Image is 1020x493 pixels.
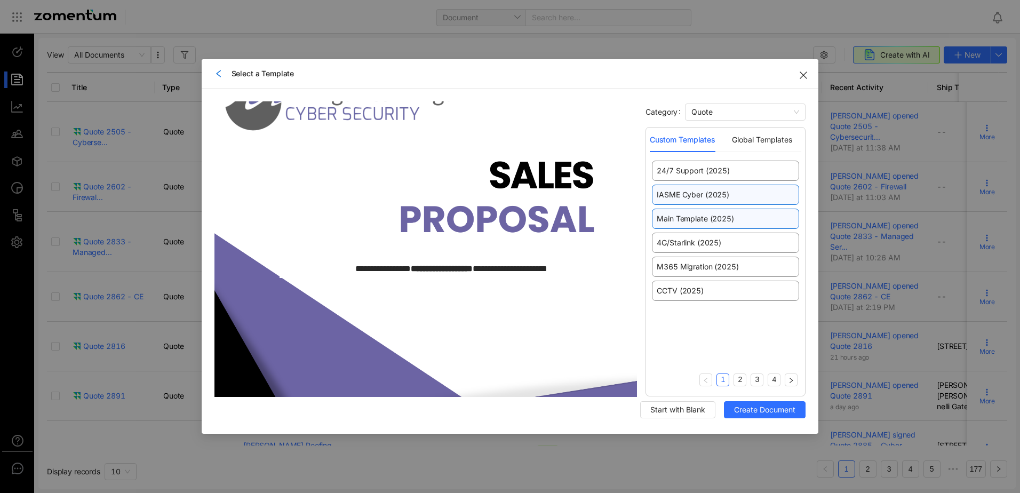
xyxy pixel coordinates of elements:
[734,373,746,386] li: 2
[657,189,729,200] span: IASME Cyber (2025)
[650,134,715,146] div: Custom Templates
[716,373,729,386] li: 1
[652,185,799,205] div: IASME Cyber (2025)
[657,237,721,248] span: 4G/Starlink (2025)
[751,374,763,385] a: 3
[652,209,799,229] div: Main Template (2025)
[788,59,818,89] button: Close
[652,233,799,253] div: 4G/Starlink (2025)
[732,134,792,146] div: Global Templates
[214,69,223,78] span: left
[650,404,705,416] span: Start with Blank
[652,281,799,301] div: CCTV (2025)
[785,373,798,386] button: right
[699,373,712,386] li: Previous Page
[788,377,794,384] span: right
[699,373,712,386] button: left
[652,161,799,181] div: 24/7 Support (2025)
[232,68,806,79] span: Select a Template
[734,374,746,385] a: 2
[717,374,729,385] a: 1
[640,401,715,418] button: Start with Blank
[751,373,763,386] li: 3
[646,107,685,116] label: Category
[657,213,734,224] span: Main Template (2025)
[768,373,780,386] li: 4
[768,374,780,385] a: 4
[657,285,703,296] span: CCTV (2025)
[657,261,738,272] span: M365 Migration (2025)
[657,165,729,176] span: 24/7 Support (2025)
[703,377,709,384] span: left
[214,68,223,79] div: left
[785,373,798,386] li: Next Page
[652,257,799,277] div: M365 Migration (2025)
[724,401,806,418] button: Create Document
[734,404,795,416] span: Create Document
[691,104,799,120] span: Quote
